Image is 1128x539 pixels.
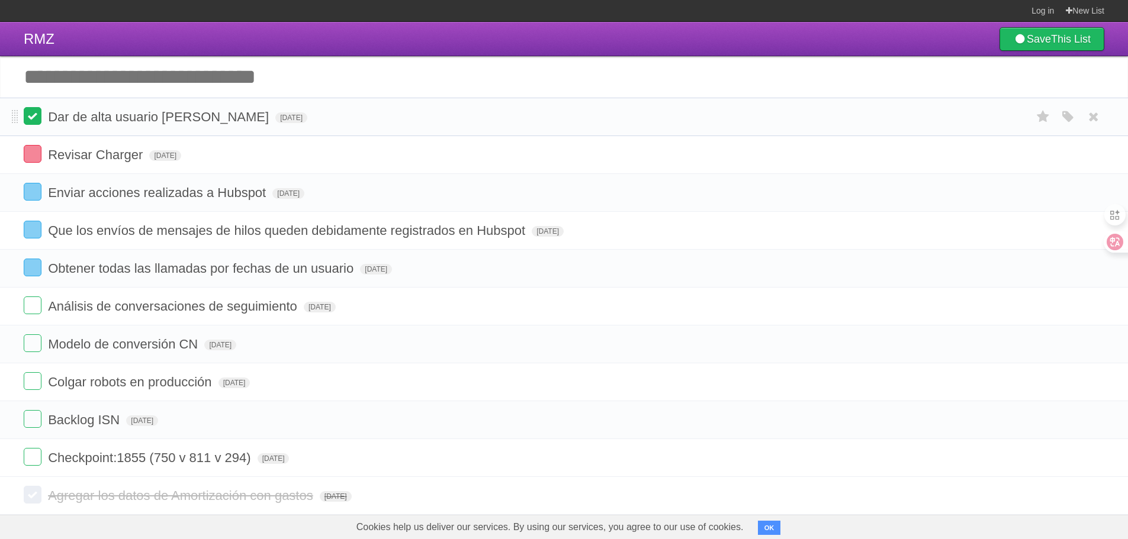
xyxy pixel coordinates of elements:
[24,296,41,314] label: Done
[24,107,41,125] label: Done
[48,299,300,314] span: Análisis de conversaciones de seguimiento
[272,188,304,199] span: [DATE]
[48,450,253,465] span: Checkpoint:1855 (750 v 811 v 294)
[48,147,146,162] span: Revisar Charger
[48,185,269,200] span: Enviar acciones realizadas a Hubspot
[48,223,528,238] span: Que los envíos de mensajes de hilos queden debidamente registrados en Hubspot
[275,112,307,123] span: [DATE]
[149,150,181,161] span: [DATE]
[24,486,41,504] label: Done
[48,109,272,124] span: Dar de alta usuario [PERSON_NAME]
[24,183,41,201] label: Done
[48,261,356,276] span: Obtener todas las llamadas por fechas de un usuario
[360,264,392,275] span: [DATE]
[218,377,250,388] span: [DATE]
[304,302,336,312] span: [DATE]
[24,372,41,390] label: Done
[126,415,158,426] span: [DATE]
[204,340,236,350] span: [DATE]
[1032,107,1055,127] label: Star task
[24,145,41,163] label: Done
[24,221,41,238] label: Done
[48,337,201,351] span: Modelo de conversión CN
[532,226,564,237] span: [DATE]
[24,31,54,47] span: RMZ
[24,410,41,428] label: Done
[24,448,41,466] label: Done
[320,491,352,502] span: [DATE]
[345,515,756,539] span: Cookies help us deliver our services. By using our services, you agree to our use of cookies.
[48,375,214,389] span: Colgar robots en producción
[48,488,316,503] span: Agregar los datos de Amortización con gastos
[258,453,290,464] span: [DATE]
[1051,33,1091,45] b: This List
[758,521,781,535] button: OK
[1000,27,1104,51] a: SaveThis List
[24,259,41,276] label: Done
[24,334,41,352] label: Done
[48,412,123,427] span: Backlog ISN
